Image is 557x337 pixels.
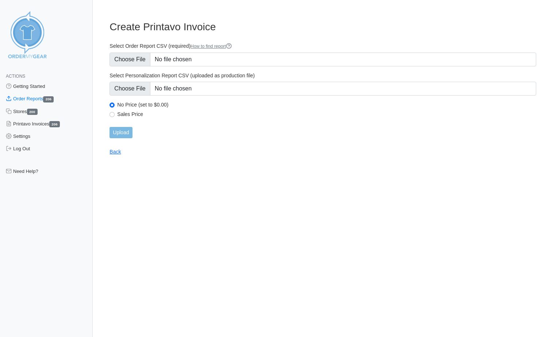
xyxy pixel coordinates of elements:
[43,96,54,102] span: 206
[117,111,536,117] label: Sales Price
[191,44,232,49] a: How to find report
[110,149,121,155] a: Back
[110,21,536,33] h3: Create Printavo Invoice
[110,72,536,79] label: Select Personalization Report CSV (uploaded as production file)
[27,109,38,115] span: 200
[49,121,60,127] span: 206
[110,43,536,50] label: Select Order Report CSV (required)
[110,127,132,138] input: Upload
[117,101,536,108] label: No Price (set to $0.00)
[6,74,25,79] span: Actions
